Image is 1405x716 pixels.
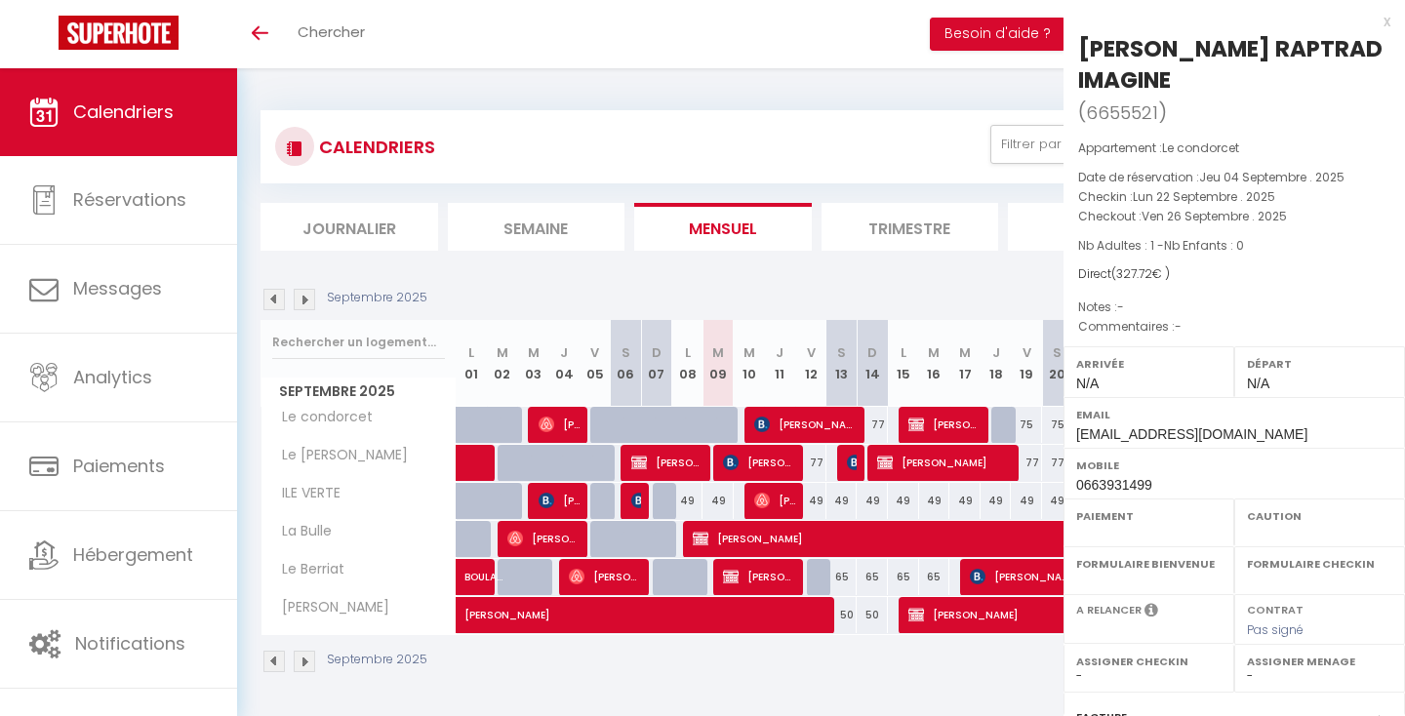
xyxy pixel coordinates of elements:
i: Sélectionner OUI si vous souhaiter envoyer les séquences de messages post-checkout [1144,602,1158,623]
label: Caution [1247,506,1392,526]
label: Paiement [1076,506,1222,526]
span: 0663931499 [1076,477,1152,493]
span: Ven 26 Septembre . 2025 [1142,208,1287,224]
span: N/A [1247,376,1269,391]
span: - [1117,298,1124,315]
span: Jeu 04 Septembre . 2025 [1199,169,1345,185]
p: Date de réservation : [1078,168,1390,187]
span: 6655521 [1086,100,1158,125]
label: Départ [1247,354,1392,374]
label: Formulaire Bienvenue [1076,554,1222,574]
label: A relancer [1076,602,1142,618]
span: ( ) [1078,99,1167,126]
span: 327.72 [1116,265,1152,282]
label: Formulaire Checkin [1247,554,1392,574]
label: Email [1076,405,1392,424]
span: Pas signé [1247,621,1304,638]
span: Le condorcet [1162,139,1239,156]
span: - [1175,318,1182,335]
p: Checkin : [1078,187,1390,207]
span: Nb Adultes : 1 - [1078,237,1244,254]
label: Assigner Menage [1247,652,1392,671]
span: N/A [1076,376,1099,391]
div: x [1064,10,1390,33]
div: [PERSON_NAME] RAPTRAD IMAGINE [1078,33,1390,96]
span: Lun 22 Septembre . 2025 [1133,188,1275,205]
label: Arrivée [1076,354,1222,374]
span: [EMAIL_ADDRESS][DOMAIN_NAME] [1076,426,1307,442]
p: Appartement : [1078,139,1390,158]
span: ( € ) [1111,265,1170,282]
span: Nb Enfants : 0 [1164,237,1244,254]
p: Commentaires : [1078,317,1390,337]
p: Notes : [1078,298,1390,317]
label: Assigner Checkin [1076,652,1222,671]
p: Checkout : [1078,207,1390,226]
label: Contrat [1247,602,1304,615]
button: Ouvrir le widget de chat LiveChat [16,8,74,66]
div: Direct [1078,265,1390,284]
label: Mobile [1076,456,1392,475]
